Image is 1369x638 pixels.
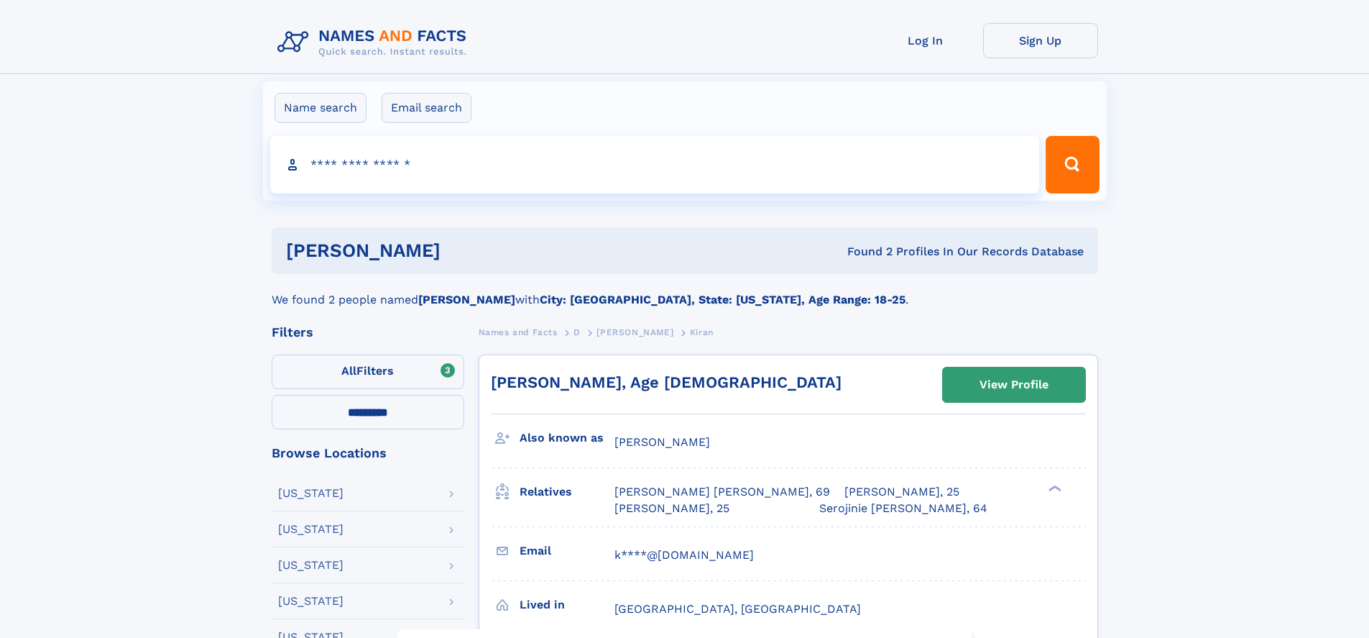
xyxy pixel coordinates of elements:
[479,323,558,341] a: Names and Facts
[614,435,710,449] span: [PERSON_NAME]
[270,136,1040,193] input: search input
[540,293,905,306] b: City: [GEOGRAPHIC_DATA], State: [US_STATE], Age Range: 18-25
[690,327,714,337] span: Kiran
[272,447,464,460] div: Browse Locations
[983,23,1098,58] a: Sign Up
[614,484,830,500] a: [PERSON_NAME] [PERSON_NAME], 69
[278,488,344,499] div: [US_STATE]
[573,323,581,341] a: D
[979,368,1048,401] div: View Profile
[819,501,987,516] a: Serojinie [PERSON_NAME], 64
[520,480,614,504] h3: Relatives
[286,242,644,260] h1: [PERSON_NAME]
[943,368,1085,402] a: View Profile
[596,327,673,337] span: [PERSON_NAME]
[573,327,581,337] span: D
[275,93,367,123] label: Name search
[614,602,861,616] span: [GEOGRAPHIC_DATA], [GEOGRAPHIC_DATA]
[272,274,1098,309] div: We found 2 people named with .
[382,93,471,123] label: Email search
[614,501,729,516] a: [PERSON_NAME], 25
[278,596,344,607] div: [US_STATE]
[596,323,673,341] a: [PERSON_NAME]
[520,539,614,563] h3: Email
[278,524,344,535] div: [US_STATE]
[1045,484,1062,493] div: ❯
[272,23,479,62] img: Logo Names and Facts
[520,426,614,450] h3: Also known as
[278,560,344,571] div: [US_STATE]
[844,484,959,500] a: [PERSON_NAME], 25
[520,593,614,617] h3: Lived in
[341,364,356,378] span: All
[491,373,842,391] a: [PERSON_NAME], Age [DEMOGRAPHIC_DATA]
[868,23,983,58] a: Log In
[272,326,464,339] div: Filters
[1046,136,1099,193] button: Search Button
[418,293,515,306] b: [PERSON_NAME]
[644,244,1084,260] div: Found 2 Profiles In Our Records Database
[272,355,464,389] label: Filters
